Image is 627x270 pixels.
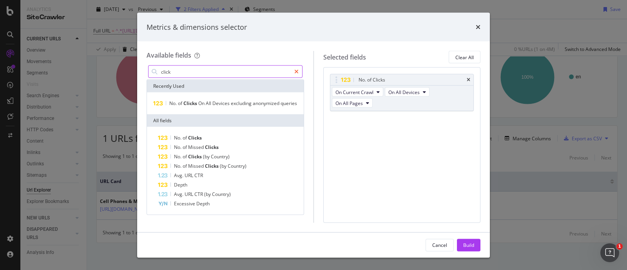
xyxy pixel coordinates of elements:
button: Clear All [449,51,480,63]
span: CTR [194,172,203,179]
div: Clear All [455,54,474,60]
span: queries [281,100,297,107]
span: Missed [188,144,205,150]
span: On Current Crawl [335,89,373,95]
span: No. [169,100,178,107]
span: Devices [212,100,231,107]
button: Build [457,239,480,251]
span: Avg. [174,172,185,179]
span: Country) [228,163,246,169]
span: Clicks [188,153,203,160]
span: URL [185,172,194,179]
iframe: Intercom live chat [600,243,619,262]
span: No. [174,163,183,169]
span: No. [174,144,183,150]
span: Clicks [188,134,202,141]
span: No. [174,153,183,160]
span: of [183,134,188,141]
span: Missed [188,163,205,169]
span: Country) [211,153,230,160]
span: Avg. [174,191,185,198]
span: On [198,100,206,107]
span: No. [174,134,183,141]
div: No. of Clicks [359,76,385,84]
div: Recently Used [147,80,304,92]
div: Cancel [432,241,447,248]
div: Available fields [147,51,191,60]
div: Build [463,241,474,248]
span: Depth [196,200,210,207]
span: On All Pages [335,100,363,106]
button: Cancel [426,239,454,251]
input: Search by field name [160,66,291,78]
div: Metrics & dimensions selector [147,22,247,32]
span: All [206,100,212,107]
span: of [183,144,188,150]
button: On All Pages [332,98,373,108]
button: On Current Crawl [332,87,383,97]
span: (by [203,153,211,160]
div: No. of ClickstimesOn Current CrawlOn All DevicesOn All Pages [330,74,474,111]
span: Depth [174,181,187,188]
span: anonymized [253,100,281,107]
div: Selected fields [323,53,366,62]
div: times [467,78,470,82]
div: times [476,22,480,32]
span: Clicks [205,144,219,150]
span: Country) [212,191,231,198]
span: On All Devices [388,89,420,95]
span: of [183,163,188,169]
span: CTR [194,191,204,198]
span: Excessive [174,200,196,207]
button: On All Devices [385,87,429,97]
div: modal [137,13,490,257]
span: of [178,100,183,107]
span: (by [204,191,212,198]
span: URL [185,191,194,198]
div: All fields [147,114,304,127]
span: (by [220,163,228,169]
span: excluding [231,100,253,107]
span: of [183,153,188,160]
span: 1 [616,243,623,250]
span: Clicks [183,100,198,107]
span: Clicks [205,163,220,169]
